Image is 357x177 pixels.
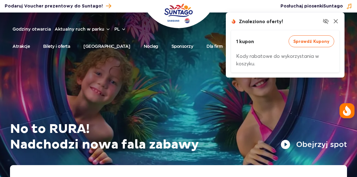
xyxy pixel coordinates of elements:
[12,39,30,54] a: Atrakcje
[43,39,70,54] a: Bilety i oferta
[5,2,111,10] a: Podaruj Voucher prezentowy do Suntago!
[171,39,193,54] a: Sponsorzy
[323,4,343,8] span: Suntago
[5,3,103,9] span: Podaruj Voucher prezentowy do Suntago!
[10,121,347,153] h1: No to RURA! Nadchodzi nowa fala zabawy
[83,39,130,54] a: [GEOGRAPHIC_DATA]
[280,139,347,149] button: Obejrzyj spot
[12,26,51,32] a: Godziny otwarcia
[280,3,343,9] span: Posłuchaj piosenki
[144,39,158,54] a: Nocleg
[114,26,126,32] button: pl
[280,3,352,9] button: Posłuchaj piosenkiSuntago
[55,27,111,32] button: Aktualny ruch w parku
[206,39,222,54] a: Dla firm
